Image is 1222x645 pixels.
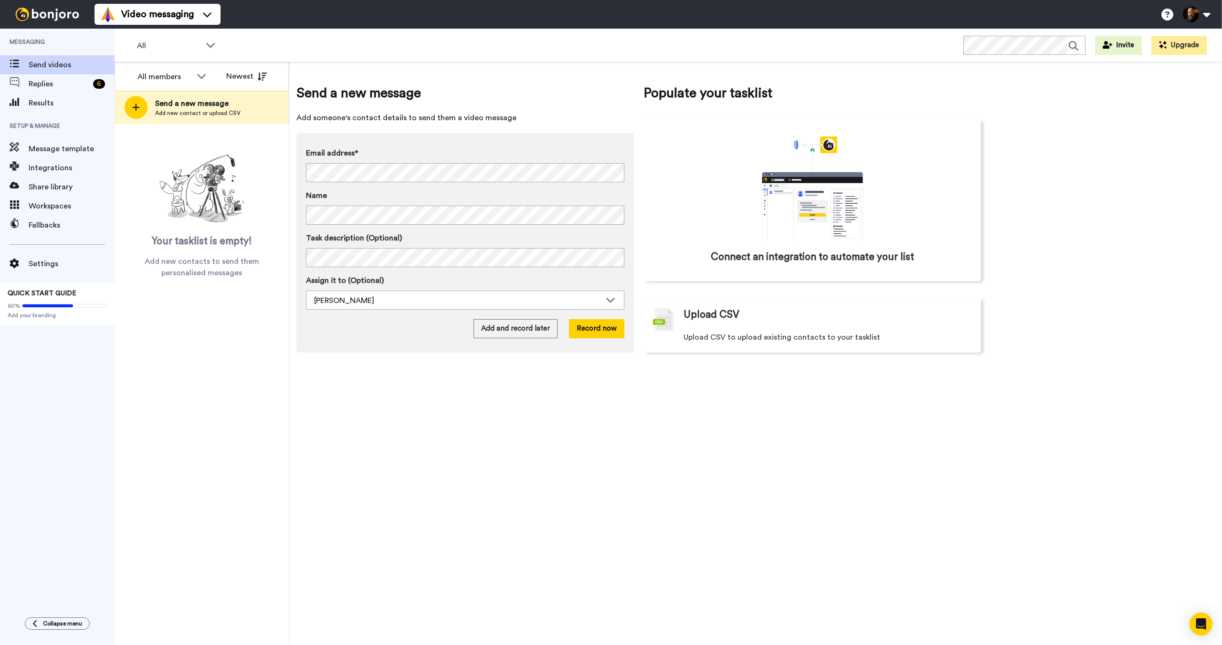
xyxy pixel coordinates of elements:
span: Send a new message [155,98,241,109]
div: [PERSON_NAME] [314,295,601,306]
img: vm-color.svg [100,7,116,22]
span: Message template [29,143,115,155]
div: Open Intercom Messenger [1190,613,1212,635]
span: Send a new message [296,83,634,103]
span: Your tasklist is empty! [152,234,252,249]
span: Connect an integration to automate your list [711,250,914,264]
span: Workspaces [29,200,115,212]
span: Video messaging [121,8,194,21]
button: Record now [569,319,624,338]
span: Add someone's contact details to send them a video message [296,112,634,124]
div: animation [741,136,884,240]
img: csv-grey.png [653,308,674,332]
button: Add and record later [474,319,558,338]
label: Assign it to (Optional) [306,275,624,286]
label: Task description (Optional) [306,232,624,244]
span: Send videos [29,59,115,71]
img: ready-set-action.png [154,151,250,227]
span: Collapse menu [43,620,82,627]
label: Email address* [306,147,624,159]
button: Upgrade [1151,36,1207,55]
span: Name [306,190,327,201]
span: Add new contacts to send them personalised messages [129,256,274,279]
span: All [137,40,201,52]
span: Add your branding [8,312,107,319]
button: Invite [1095,36,1142,55]
div: All members [137,71,192,83]
span: Populate your tasklist [643,83,981,103]
button: Collapse menu [25,617,90,630]
span: Fallbacks [29,219,115,231]
span: Upload CSV [684,308,739,322]
span: Share library [29,181,115,193]
span: Integrations [29,162,115,174]
span: Upload CSV to upload existing contacts to your tasklist [684,332,880,343]
span: QUICK START GUIDE [8,290,76,297]
span: 60% [8,302,20,310]
span: Settings [29,258,115,270]
span: Add new contact or upload CSV [155,109,241,117]
span: Results [29,97,115,109]
img: bj-logo-header-white.svg [11,8,83,21]
button: Newest [219,67,274,86]
span: Replies [29,78,89,90]
div: 6 [93,79,105,89]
